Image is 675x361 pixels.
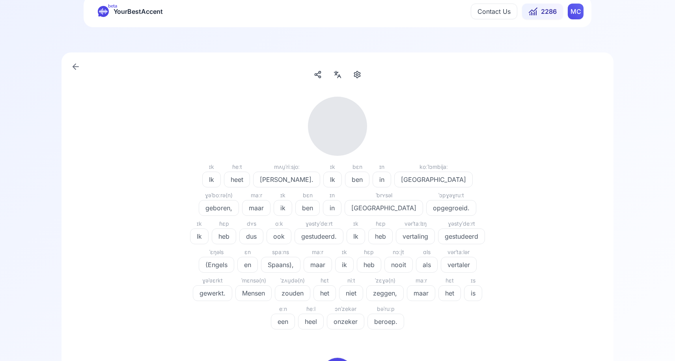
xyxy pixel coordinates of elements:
span: (Engels [199,260,234,269]
button: 2286 [522,4,563,19]
div: ˈzɛɣə(n) [366,276,404,285]
span: heb [369,232,392,241]
button: gewerkt. [193,285,232,301]
div: ɣəstyˈdeːrt [295,219,343,228]
div: dʏs [239,219,263,228]
span: gewerkt. [193,288,232,298]
div: koːˈlɔmbijaː [394,162,473,172]
button: heb [212,228,236,244]
button: een [271,314,295,329]
button: en [237,257,258,273]
button: heel [298,314,324,329]
div: bəˈruːp [367,304,404,314]
span: een [271,317,295,326]
span: gestudeerd [438,232,485,241]
button: ook [267,228,291,244]
a: betaYourBestAccent [91,6,169,17]
span: beroep. [368,317,404,326]
div: ɦɛp [357,247,381,257]
button: nooit [384,257,413,273]
div: oːk [267,219,291,228]
button: [GEOGRAPHIC_DATA] [394,172,473,187]
button: dus [239,228,263,244]
button: geboren, [199,200,239,216]
div: ɛn [237,247,258,257]
div: ˈɛŋəls [199,247,234,257]
button: gestudeerd [438,228,485,244]
button: in [323,200,341,216]
span: [GEOGRAPHIC_DATA] [395,175,472,184]
span: niet [339,288,363,298]
button: niet [339,285,363,301]
span: het [314,288,336,298]
div: ɪk [202,162,221,172]
span: beta [108,3,117,9]
div: ɪk [347,219,365,228]
span: 2286 [541,7,557,16]
div: ɪk [190,219,209,228]
span: [PERSON_NAME]. [254,175,320,184]
div: vərˈtaːlər [441,247,477,257]
span: Spaans), [261,260,300,269]
span: nooit [385,260,412,269]
button: Ik [202,172,221,187]
span: vertaler [441,260,476,269]
span: in [373,175,391,184]
button: heb [357,257,381,273]
div: ɑls [416,247,438,257]
span: YourBestAccent [114,6,163,17]
div: bɛn [345,162,369,172]
button: ik [335,257,354,273]
span: geboren, [199,203,239,213]
span: zeggen, [367,288,403,298]
span: heb [212,232,236,241]
span: dus [240,232,263,241]
button: het [313,285,336,301]
div: ɦɛt [438,276,461,285]
span: zouden [275,288,310,298]
button: (Engels [199,257,234,273]
span: ik [274,203,292,213]
button: als [416,257,438,273]
button: [PERSON_NAME]. [253,172,320,187]
div: MC [568,4,584,19]
div: bɛn [295,191,320,200]
button: heet [224,172,250,187]
span: Ik [190,232,208,241]
span: ik [336,260,353,269]
span: heel [298,317,323,326]
span: onzeker [327,317,364,326]
span: heet [224,175,250,184]
button: Ik [347,228,365,244]
div: ɔnˈzekər [327,304,364,314]
button: ben [345,172,369,187]
div: ˈbrʏsəl [345,191,423,200]
span: ben [345,175,369,184]
span: opgegroeid. [427,203,476,213]
div: ɦeːl [298,304,324,314]
button: zeggen, [366,285,404,301]
div: ɣəstyˈdeːrt [438,219,485,228]
span: maar [242,203,270,213]
button: Mensen [235,285,272,301]
span: Mensen [236,288,271,298]
span: Ik [347,232,365,241]
span: Ik [203,175,220,184]
div: ɣəˈʋɛrkt [193,276,232,285]
button: vertaler [441,257,477,273]
button: ben [295,200,320,216]
button: Ik [323,172,342,187]
button: zouden [275,285,310,301]
div: ˈzʌu̯də(n) [275,276,310,285]
span: in [323,203,341,213]
button: gestudeerd. [295,228,343,244]
span: vertaling [396,232,434,241]
button: maar [407,285,435,301]
button: onzeker [327,314,364,329]
button: opgegroeid. [426,200,476,216]
div: ɦɛp [212,219,236,228]
div: ɪn [373,162,391,172]
div: ɦeːt [224,162,250,172]
div: ɪk [335,247,354,257]
span: is [464,288,482,298]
